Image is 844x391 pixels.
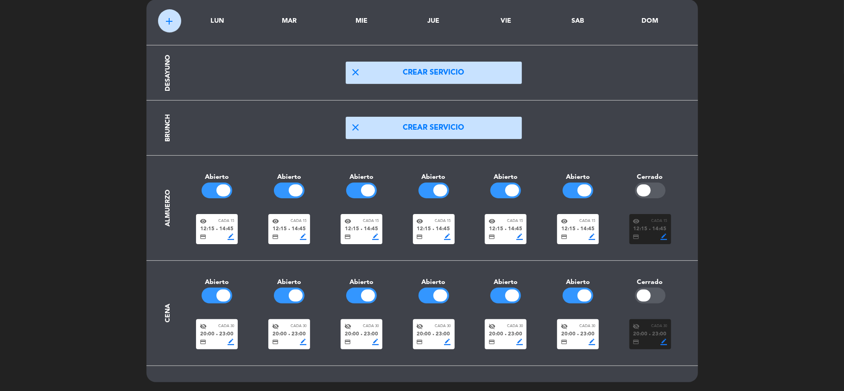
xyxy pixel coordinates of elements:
span: Cada 15 [579,218,595,224]
span: 14:45 [364,225,378,233]
span: border_color [372,339,379,345]
span: border_color [300,339,306,345]
div: Abierto [542,172,614,183]
div: Almuerzo [163,189,173,227]
div: LUN [188,16,247,26]
span: 20:00 [561,330,576,339]
div: Abierto [470,172,542,183]
span: 12:15 [273,225,287,233]
span: border_color [444,233,451,240]
span: 14:45 [653,225,667,233]
span: fiber_manual_record [577,228,579,230]
button: closeCrear servicio [346,62,522,84]
span: border_color [228,339,234,345]
span: visibility_off [200,323,207,330]
span: credit_card [200,339,206,345]
span: 20:00 [634,330,648,339]
span: 20:00 [417,330,432,339]
span: add [164,16,175,27]
div: Abierto [542,277,614,288]
span: 23:00 [219,330,234,339]
span: 23:00 [364,330,378,339]
span: Cada 15 [507,218,523,224]
span: fiber_manual_record [361,334,362,335]
span: 12:15 [634,225,648,233]
span: credit_card [633,339,640,345]
span: 23:00 [580,330,595,339]
span: visibility [200,218,207,225]
div: Abierto [181,277,254,288]
span: border_color [661,233,667,240]
span: 14:45 [292,225,306,233]
span: Cada 30 [579,323,595,329]
span: visibility_off [633,323,640,330]
span: Cada 30 [218,323,234,329]
span: 14:45 [219,225,234,233]
span: credit_card [561,339,567,345]
div: Abierto [398,277,470,288]
span: 20:00 [273,330,287,339]
div: MIE [332,16,391,26]
span: visibility [344,218,351,225]
span: credit_card [344,233,351,240]
div: Brunch [163,114,173,142]
span: visibility_off [272,323,279,330]
span: 14:45 [436,225,451,233]
span: credit_card [633,233,640,240]
span: 12:15 [345,225,359,233]
span: visibility [489,218,495,225]
span: 12:15 [561,225,576,233]
span: border_color [300,233,306,240]
div: Cerrado [614,277,686,288]
div: Abierto [253,172,325,183]
div: Cena [163,304,173,322]
span: 23:00 [292,330,306,339]
div: Abierto [253,277,325,288]
span: credit_card [272,339,279,345]
div: VIE [476,16,535,26]
span: credit_card [200,233,206,240]
span: Cada 15 [218,218,234,224]
span: close [350,122,362,133]
span: Cada 30 [435,323,451,329]
span: border_color [589,233,595,240]
span: Cada 30 [652,323,667,329]
div: Abierto [470,277,542,288]
span: visibility_off [344,323,351,330]
span: credit_card [417,233,423,240]
span: fiber_manual_record [433,228,435,230]
span: 20:00 [345,330,359,339]
span: fiber_manual_record [361,228,362,230]
span: fiber_manual_record [505,334,507,335]
span: 14:45 [580,225,595,233]
span: border_color [516,339,523,345]
span: Cada 30 [363,323,379,329]
span: visibility [272,218,279,225]
div: Abierto [325,277,398,288]
span: 12:15 [417,225,432,233]
span: fiber_manual_record [577,334,579,335]
span: fiber_manual_record [288,334,290,335]
span: credit_card [489,233,495,240]
span: border_color [444,339,451,345]
span: credit_card [417,339,423,345]
span: 23:00 [653,330,667,339]
span: 20:00 [200,330,215,339]
div: Abierto [398,172,470,183]
span: fiber_manual_record [505,228,507,230]
span: fiber_manual_record [649,334,651,335]
div: Abierto [325,172,398,183]
span: Cada 30 [507,323,523,329]
span: 23:00 [508,330,522,339]
span: Cada 15 [363,218,379,224]
div: Abierto [181,172,254,183]
span: border_color [589,339,595,345]
div: MAR [260,16,318,26]
span: visibility_off [417,323,424,330]
span: Cada 15 [291,218,306,224]
span: visibility_off [561,323,568,330]
span: visibility [633,218,640,225]
div: Cerrado [614,172,686,183]
span: credit_card [344,339,351,345]
span: visibility [561,218,568,225]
